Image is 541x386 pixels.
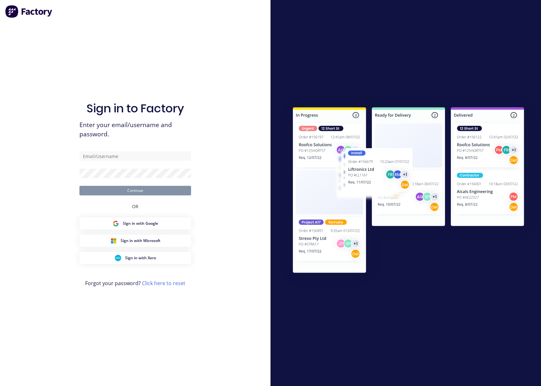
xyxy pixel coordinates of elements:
[110,238,117,244] img: Microsoft Sign in
[79,120,191,139] span: Enter your email/username and password.
[79,217,191,230] button: Google Sign inSign in with Google
[85,279,185,287] span: Forgot your password?
[79,235,191,247] button: Microsoft Sign inSign in with Microsoft
[115,255,121,261] img: Xero Sign in
[142,280,185,287] a: Click here to reset
[86,102,184,115] h1: Sign in to Factory
[79,186,191,195] button: Continue
[79,252,191,264] button: Xero Sign inSign in with Xero
[121,238,160,244] span: Sign in with Microsoft
[123,221,158,226] span: Sign in with Google
[279,95,538,288] img: Sign in
[113,220,119,227] img: Google Sign in
[125,255,156,261] span: Sign in with Xero
[5,5,53,18] img: Factory
[79,151,191,161] input: Email/Username
[132,195,138,217] div: OR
